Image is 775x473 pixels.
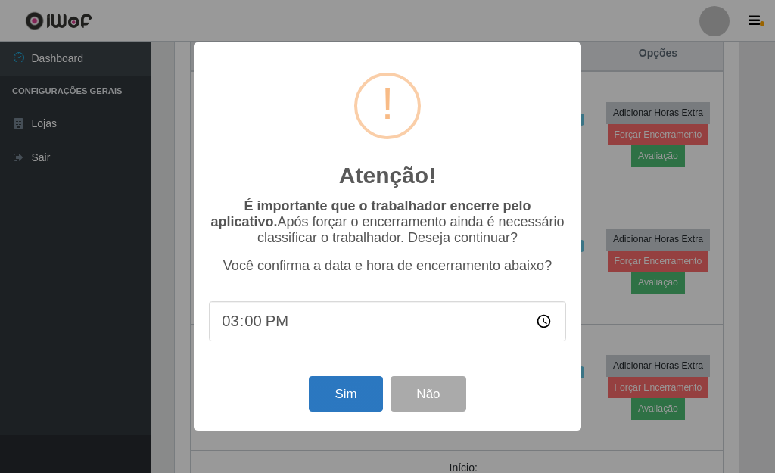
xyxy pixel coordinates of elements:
p: Você confirma a data e hora de encerramento abaixo? [209,258,566,274]
button: Não [391,376,465,412]
button: Sim [309,376,382,412]
h2: Atenção! [339,162,436,189]
p: Após forçar o encerramento ainda é necessário classificar o trabalhador. Deseja continuar? [209,198,566,246]
b: É importante que o trabalhador encerre pelo aplicativo. [210,198,531,229]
